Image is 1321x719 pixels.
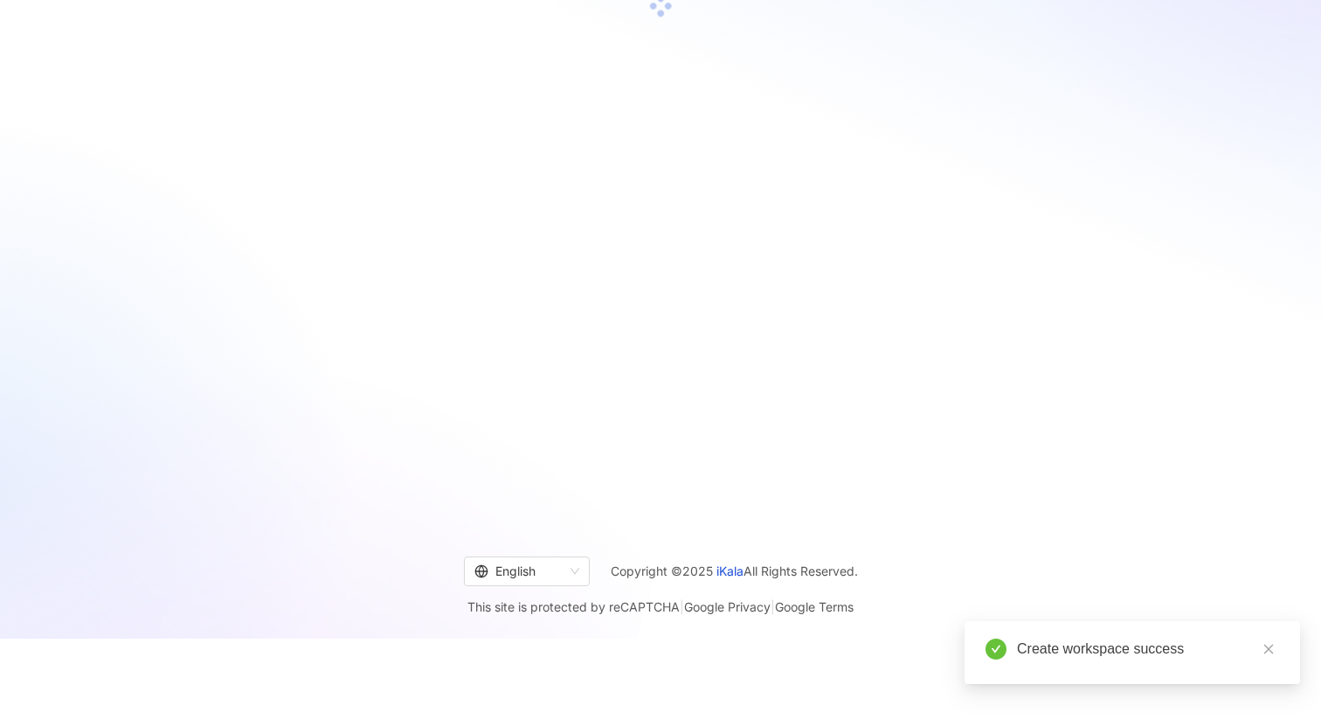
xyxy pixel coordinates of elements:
a: Google Privacy [684,599,771,614]
a: iKala [716,563,743,578]
span: Copyright © 2025 All Rights Reserved. [611,561,858,582]
span: | [771,599,775,614]
div: Create workspace success [1017,639,1279,660]
a: Google Terms [775,599,854,614]
span: | [680,599,684,614]
span: close [1262,643,1275,655]
span: This site is protected by reCAPTCHA [467,597,854,618]
span: check-circle [986,639,1006,660]
div: English [474,557,564,585]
